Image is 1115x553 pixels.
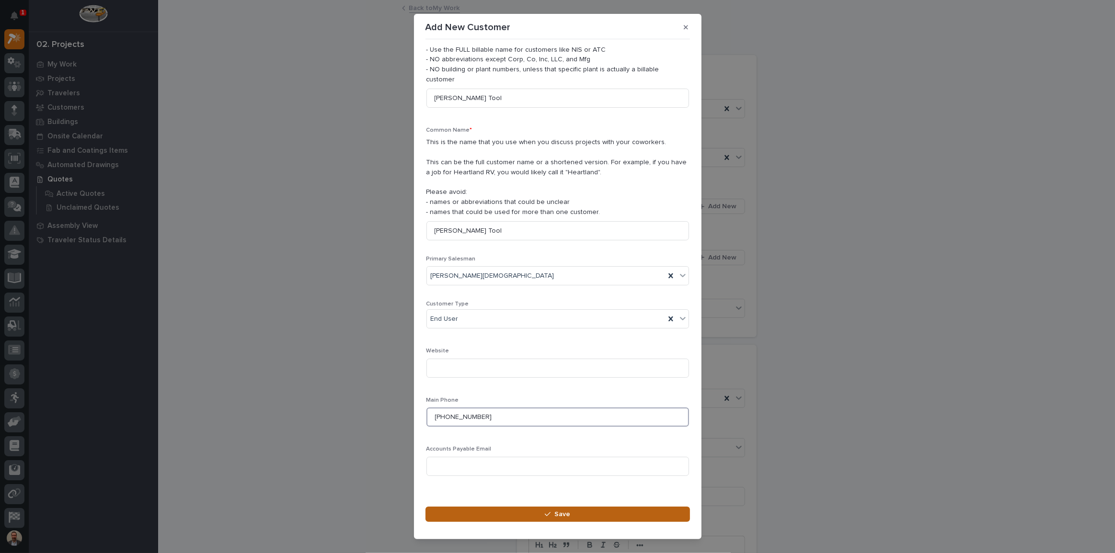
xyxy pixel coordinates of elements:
p: - FULL customer name (including "RV", Inc, etc.) - Use the FULL billable name for customers like ... [426,35,689,85]
span: Common Name [426,127,472,133]
span: Primary Salesman [426,256,476,262]
span: Save [554,510,570,519]
p: Add New Customer [425,22,511,33]
button: Save [425,507,690,522]
span: Accounts Payable Email [426,446,492,452]
span: Website [426,348,449,354]
span: [PERSON_NAME][DEMOGRAPHIC_DATA] [431,271,554,281]
span: End User [431,314,459,324]
p: This is the name that you use when you discuss projects with your coworkers. This can be the full... [426,137,689,217]
span: Main Phone [426,397,459,403]
span: Customer Type [426,301,469,307]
